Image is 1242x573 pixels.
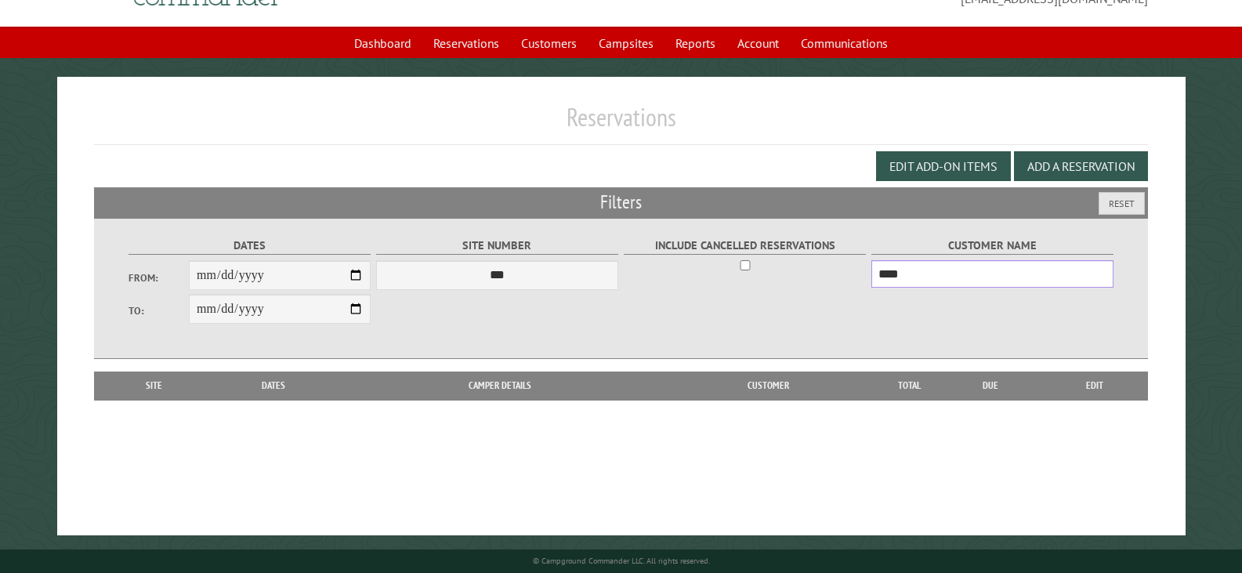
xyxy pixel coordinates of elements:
button: Add a Reservation [1014,151,1148,181]
label: Customer Name [871,237,1114,255]
label: To: [129,303,189,318]
label: Include Cancelled Reservations [624,237,867,255]
th: Camper Details [342,372,659,400]
th: Customer [659,372,878,400]
small: © Campground Commander LLC. All rights reserved. [533,556,710,566]
button: Reset [1099,192,1145,215]
h2: Filters [94,187,1148,217]
a: Customers [512,28,586,58]
th: Site [102,372,205,400]
a: Account [728,28,788,58]
label: From: [129,270,189,285]
a: Dashboard [345,28,421,58]
a: Communications [791,28,897,58]
th: Edit [1041,372,1148,400]
button: Edit Add-on Items [876,151,1011,181]
th: Due [940,372,1041,400]
th: Dates [205,372,342,400]
a: Reports [666,28,725,58]
th: Total [878,372,940,400]
label: Dates [129,237,371,255]
a: Reservations [424,28,509,58]
h1: Reservations [94,102,1148,145]
label: Site Number [376,237,619,255]
a: Campsites [589,28,663,58]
